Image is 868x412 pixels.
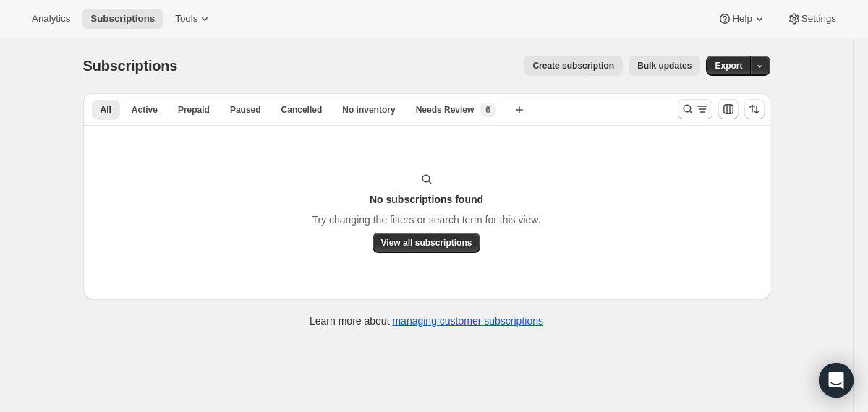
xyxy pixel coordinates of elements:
span: Paused [230,104,261,116]
button: Search and filter results [678,99,712,119]
button: Analytics [23,9,79,29]
span: Prepaid [178,104,210,116]
p: Learn more about [310,314,543,328]
div: Open Intercom Messenger [819,363,854,398]
span: All [101,104,111,116]
button: Customize table column order and visibility [718,99,739,119]
span: Needs Review [416,104,475,116]
span: Tools [175,13,197,25]
button: Settings [778,9,845,29]
span: View all subscriptions [381,237,472,249]
span: Bulk updates [637,60,692,72]
p: Try changing the filters or search term for this view. [312,213,540,227]
span: Subscriptions [83,58,178,74]
span: Export [715,60,742,72]
a: managing customer subscriptions [392,315,543,327]
button: Create new view [508,100,531,120]
button: View all subscriptions [373,233,481,253]
span: Create subscription [532,60,614,72]
span: Settings [801,13,836,25]
span: Help [732,13,752,25]
span: No inventory [342,104,395,116]
span: Active [132,104,158,116]
button: Create subscription [524,56,623,76]
button: Help [709,9,775,29]
h3: No subscriptions found [370,192,483,207]
span: Subscriptions [90,13,155,25]
span: Cancelled [281,104,323,116]
span: 6 [485,104,490,116]
button: Bulk updates [629,56,700,76]
button: Sort the results [744,99,765,119]
button: Tools [166,9,221,29]
span: Analytics [32,13,70,25]
button: Subscriptions [82,9,163,29]
button: Export [706,56,751,76]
